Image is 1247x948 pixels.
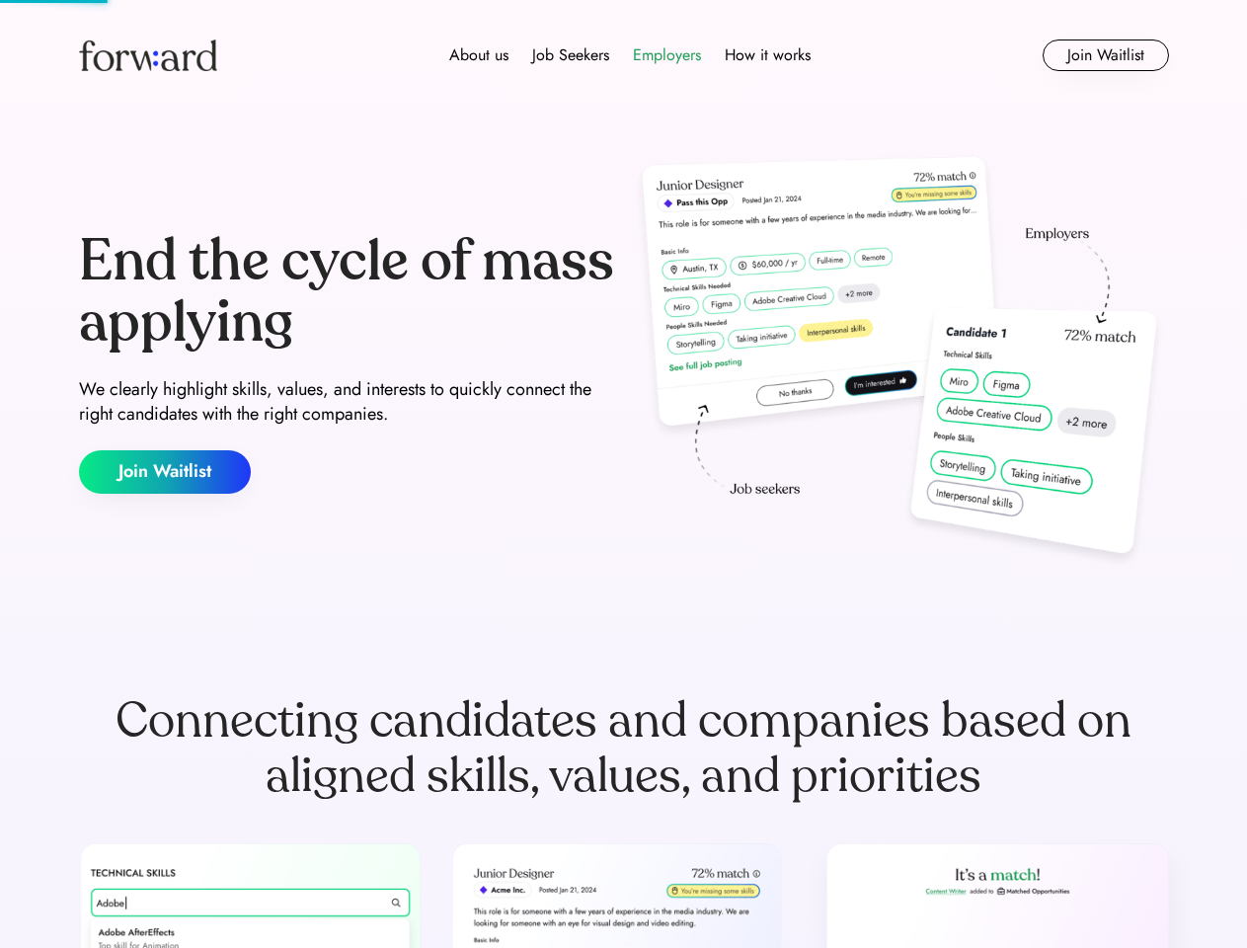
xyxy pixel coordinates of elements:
[633,43,701,67] div: Employers
[1043,39,1169,71] button: Join Waitlist
[449,43,508,67] div: About us
[632,150,1169,575] img: hero-image.png
[79,377,616,427] div: We clearly highlight skills, values, and interests to quickly connect the right candidates with t...
[79,39,217,71] img: Forward logo
[79,231,616,353] div: End the cycle of mass applying
[79,450,251,494] button: Join Waitlist
[725,43,811,67] div: How it works
[532,43,609,67] div: Job Seekers
[79,693,1169,804] div: Connecting candidates and companies based on aligned skills, values, and priorities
